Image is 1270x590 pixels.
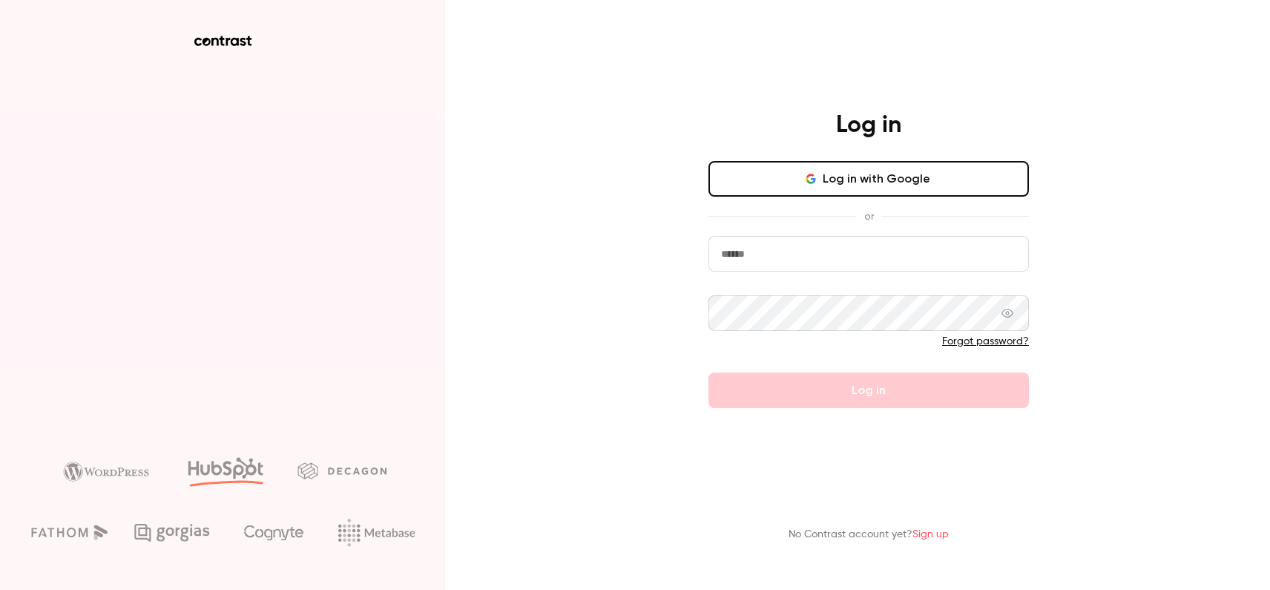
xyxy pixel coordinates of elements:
[789,527,949,543] p: No Contrast account yet?
[857,209,881,224] span: or
[942,336,1029,347] a: Forgot password?
[836,111,901,140] h4: Log in
[297,462,386,479] img: decagon
[708,161,1029,197] button: Log in with Google
[912,529,949,540] a: Sign up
